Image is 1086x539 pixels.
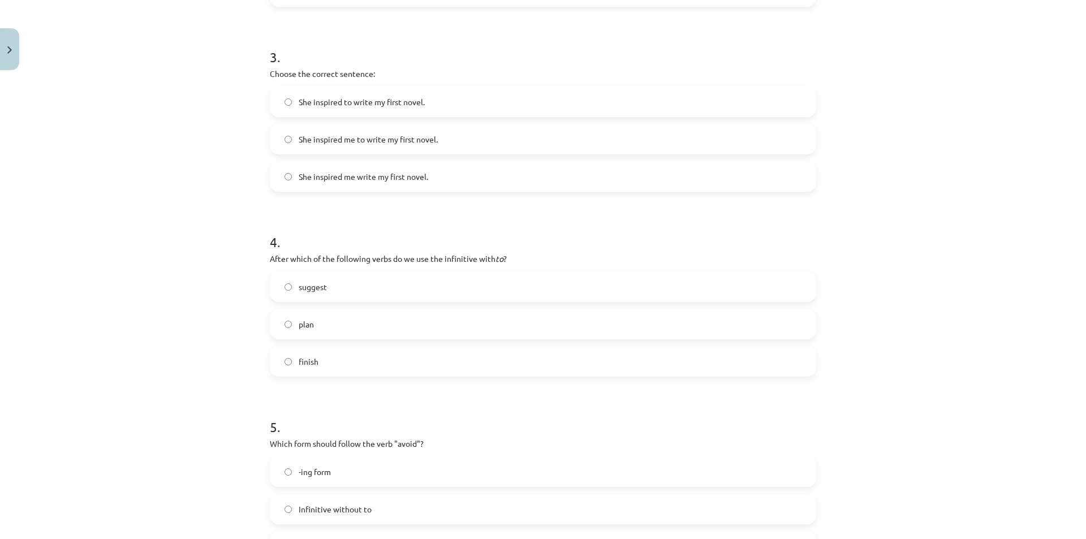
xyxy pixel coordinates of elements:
[299,466,331,478] span: -ing form
[270,68,816,80] p: Choose the correct sentence:
[7,46,12,54] img: icon-close-lesson-0947bae3869378f0d4975bcd49f059093ad1ed9edebbc8119c70593378902aed.svg
[285,358,292,365] input: finish
[270,399,816,434] h1: 5 .
[285,173,292,180] input: She inspired me write my first novel.
[285,506,292,513] input: Infinitive without to
[299,133,438,145] span: She inspired me to write my first novel.
[299,96,425,108] span: She inspired to write my first novel.
[285,136,292,143] input: She inspired me to write my first novel.
[285,283,292,291] input: suggest
[285,468,292,476] input: -ing form
[270,29,816,64] h1: 3 .
[285,321,292,328] input: plan
[299,318,314,330] span: plan
[270,253,816,265] p: After which of the following verbs do we use the infinitive with ?
[495,253,503,264] em: to
[270,214,816,249] h1: 4 .
[299,356,318,368] span: finish
[299,171,428,183] span: She inspired me write my first novel.
[299,281,327,293] span: suggest
[299,503,372,515] span: Infinitive without to
[285,98,292,106] input: She inspired to write my first novel.
[270,438,816,450] p: Which form should follow the verb "avoid"?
